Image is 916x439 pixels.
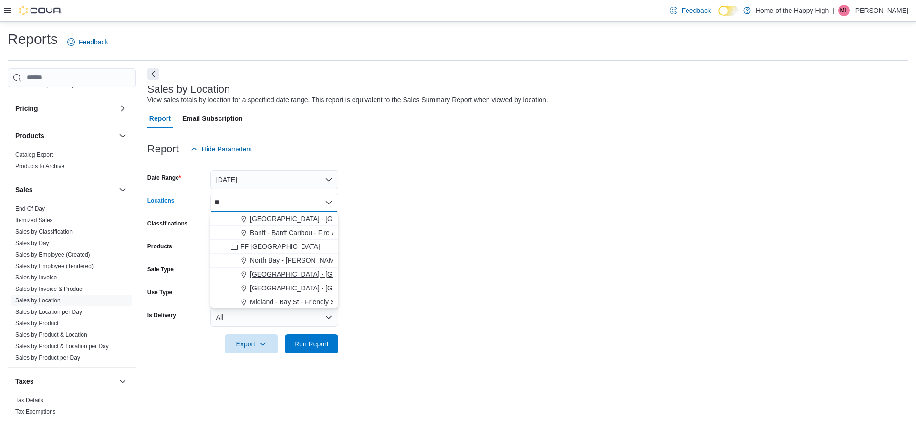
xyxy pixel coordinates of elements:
[230,334,272,353] span: Export
[117,130,128,141] button: Products
[210,308,338,327] button: All
[147,197,175,204] label: Locations
[15,286,83,292] a: Sales by Invoice & Product
[15,251,90,258] a: Sales by Employee (Created)
[15,274,57,281] a: Sales by Invoice
[117,375,128,387] button: Taxes
[210,240,338,254] button: FF [GEOGRAPHIC_DATA]
[210,295,338,309] button: Midland - Bay St - Friendly Stranger
[147,266,174,273] label: Sale Type
[8,30,58,49] h1: Reports
[15,131,44,140] h3: Products
[147,95,548,105] div: View sales totals by location for a specified date range. This report is equivalent to the Sales ...
[756,5,829,16] p: Home of the Happy High
[210,226,338,240] button: Banff - Banff Caribou - Fire & Flower
[147,311,176,319] label: Is Delivery
[15,397,43,404] a: Tax Details
[15,320,59,327] span: Sales by Product
[854,5,908,16] p: [PERSON_NAME]
[147,243,172,250] label: Products
[15,82,74,88] a: OCM Weekly Inventory
[63,32,112,52] a: Feedback
[681,6,710,15] span: Feedback
[15,163,64,170] a: Products to Archive
[202,144,252,154] span: Hide Parameters
[15,104,38,113] h3: Pricing
[15,396,43,404] span: Tax Details
[210,212,338,226] button: [GEOGRAPHIC_DATA] - [GEOGRAPHIC_DATA] - Fire & Flower
[79,37,108,47] span: Feedback
[294,339,329,349] span: Run Report
[15,205,45,212] a: End Of Day
[147,68,159,80] button: Next
[210,170,338,189] button: [DATE]
[250,283,441,293] span: [GEOGRAPHIC_DATA] - [GEOGRAPHIC_DATA] - Fire & Flower
[250,256,410,265] span: North Bay - [PERSON_NAME] Terrace - Fire & Flower
[8,203,136,367] div: Sales
[210,281,338,295] button: [GEOGRAPHIC_DATA] - [GEOGRAPHIC_DATA] - Fire & Flower
[147,84,230,95] h3: Sales by Location
[15,162,64,170] span: Products to Archive
[15,216,53,224] span: Itemized Sales
[15,239,49,247] span: Sales by Day
[15,185,115,194] button: Sales
[15,309,82,315] a: Sales by Location per Day
[210,268,338,281] button: [GEOGRAPHIC_DATA] - [GEOGRAPHIC_DATA] - Fire & Flower
[718,6,739,16] input: Dark Mode
[15,354,80,361] a: Sales by Product per Day
[19,6,62,15] img: Cova
[15,240,49,246] a: Sales by Day
[147,289,172,296] label: Use Type
[838,5,850,16] div: Marsha Lewis
[15,408,56,415] a: Tax Exemptions
[187,139,256,159] button: Hide Parameters
[15,185,33,194] h3: Sales
[250,269,441,279] span: [GEOGRAPHIC_DATA] - [GEOGRAPHIC_DATA] - Fire & Flower
[240,242,320,251] span: FF [GEOGRAPHIC_DATA]
[15,217,53,224] a: Itemized Sales
[8,395,136,421] div: Taxes
[15,376,115,386] button: Taxes
[117,184,128,195] button: Sales
[149,109,171,128] span: Report
[117,103,128,114] button: Pricing
[225,334,278,353] button: Export
[15,297,61,304] span: Sales by Location
[15,332,87,338] a: Sales by Product & Location
[833,5,834,16] p: |
[15,320,59,327] a: Sales by Product
[250,297,356,307] span: Midland - Bay St - Friendly Stranger
[250,228,358,237] span: Banff - Banff Caribou - Fire & Flower
[15,297,61,304] a: Sales by Location
[15,285,83,293] span: Sales by Invoice & Product
[15,274,57,281] span: Sales by Invoice
[182,109,243,128] span: Email Subscription
[15,343,109,350] span: Sales by Product & Location per Day
[15,104,115,113] button: Pricing
[210,212,338,392] div: Choose from the following options
[15,228,73,235] a: Sales by Classification
[15,151,53,158] a: Catalog Export
[15,376,34,386] h3: Taxes
[147,143,179,155] h3: Report
[840,5,848,16] span: ML
[147,174,181,182] label: Date Range
[15,263,94,269] a: Sales by Employee (Tendered)
[325,199,333,206] button: Close list of options
[15,131,115,140] button: Products
[666,1,714,20] a: Feedback
[8,149,136,176] div: Products
[147,220,188,227] label: Classifications
[15,262,94,270] span: Sales by Employee (Tendered)
[210,254,338,268] button: North Bay - [PERSON_NAME] Terrace - Fire & Flower
[285,334,338,353] button: Run Report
